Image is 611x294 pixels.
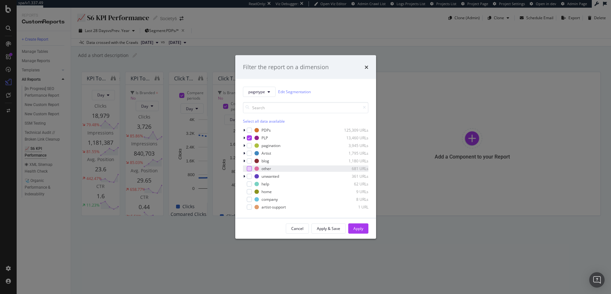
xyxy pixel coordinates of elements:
div: help [261,181,269,187]
div: Cancel [291,226,303,231]
div: Select all data available [243,118,368,124]
div: 62 URLs [337,181,368,187]
div: 125,309 URLs [337,127,368,133]
div: 1,180 URLs [337,158,368,164]
div: Apply & Save [317,226,340,231]
div: PDPs [261,127,271,133]
div: 361 URLs [337,174,368,179]
div: Apply [353,226,363,231]
div: artist-support [261,204,286,210]
div: 1,795 URLs [337,151,368,156]
div: Open Intercom Messenger [589,272,605,288]
a: Edit Segmentation [278,88,311,95]
div: 13,460 URLs [337,135,368,141]
div: 3,945 URLs [337,143,368,148]
div: 8 URLs [337,197,368,202]
div: unwanted [261,174,279,179]
button: Apply & Save [311,223,346,233]
div: times [365,63,368,71]
div: Artist [261,151,271,156]
div: 1 URL [337,204,368,210]
div: Filter the report on a dimension [243,63,329,71]
div: modal [235,55,376,239]
div: 9 URLs [337,189,368,194]
button: Cancel [286,223,309,233]
input: Search [243,102,368,113]
div: company [261,197,278,202]
div: other [261,166,271,171]
button: Apply [348,223,368,233]
button: pagetype [243,86,276,97]
span: pagetype [248,89,265,94]
div: pagination [261,143,280,148]
div: PLP [261,135,268,141]
div: home [261,189,272,194]
div: 681 URLs [337,166,368,171]
div: blog [261,158,269,164]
